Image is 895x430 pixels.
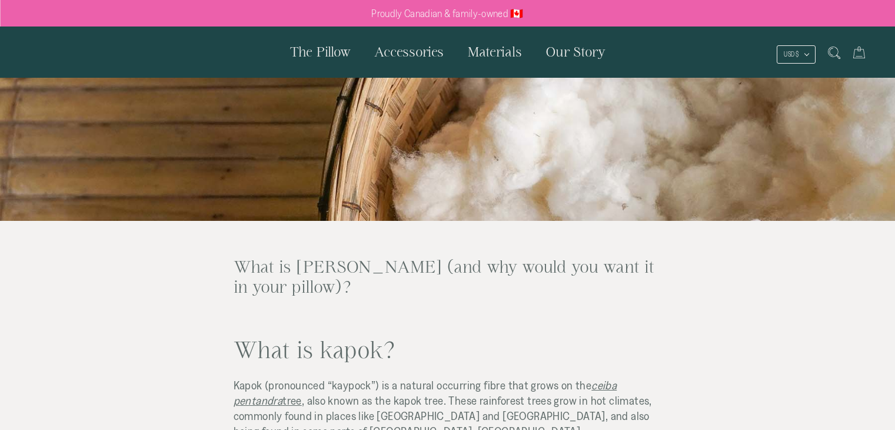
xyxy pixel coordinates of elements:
a: Materials [455,27,534,77]
a: ceiba pentandratree [234,379,617,407]
a: Accessories [362,27,455,77]
span: tree [282,394,302,407]
span: The Pillow [290,44,351,59]
a: The Pillow [278,27,362,77]
p: Proudly Canadian & family-owned 🇨🇦 [371,8,524,19]
span: Materials [467,44,522,59]
span: Our Story [545,44,605,59]
span: Kapok (pronounced “kaypock”) is a natural occurring fibre that grows on the [234,379,592,392]
span: Accessories [374,44,444,59]
span: What is kapok? [234,337,395,362]
a: Our Story [534,27,617,77]
button: USD $ [777,45,816,64]
span: ceiba pentandra [234,379,617,407]
h2: What is [PERSON_NAME] (and why would you want it in your pillow)? [234,257,662,296]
